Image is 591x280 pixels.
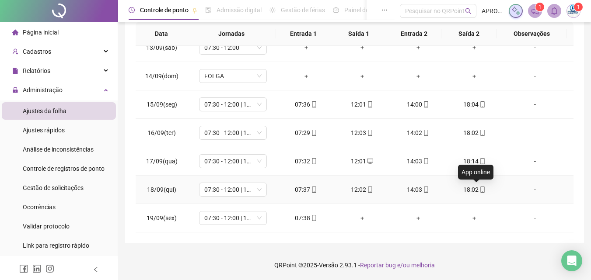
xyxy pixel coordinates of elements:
span: 19/09(sex) [147,214,177,221]
span: Painel do DP [344,7,378,14]
th: Saída 1 [331,22,386,46]
span: Controle de ponto [140,7,189,14]
div: 18:14 [453,156,495,166]
span: 16/09(ter) [147,129,176,136]
span: 17/09(qua) [146,158,178,165]
span: mobile [422,130,429,136]
div: + [453,213,495,223]
span: home [12,29,18,35]
div: + [341,71,383,81]
div: 12:02 [341,185,383,194]
th: Data [136,22,187,46]
div: 07:32 [285,156,327,166]
div: - [509,156,561,166]
th: Entrada 2 [386,22,441,46]
th: Observações [497,22,567,46]
span: mobile [422,187,429,193]
span: mobile [479,187,486,193]
span: Observações [504,29,560,38]
div: + [453,71,495,81]
span: Versão [319,262,338,269]
span: facebook [19,264,28,273]
div: + [397,213,439,223]
span: Controle de registros de ponto [23,165,105,172]
sup: Atualize o seu contato no menu Meus Dados [574,3,583,11]
span: Ocorrências [23,204,56,211]
span: ellipsis [381,7,388,13]
span: mobile [310,101,317,107]
div: App online [458,165,493,180]
span: 07:30 - 12:00 | 14:00 - 18:00 [204,155,262,168]
span: desktop [366,158,373,164]
div: + [341,213,383,223]
div: - [509,213,561,223]
span: 07:30 - 12:00 | 14:00 - 18:00 [204,98,262,111]
div: Open Intercom Messenger [561,250,582,271]
div: + [453,43,495,52]
span: 15/09(seg) [147,101,177,108]
span: mobile [479,130,486,136]
span: linkedin [32,264,41,273]
span: 1 [577,4,580,10]
span: Ajustes da folha [23,107,66,114]
div: - [509,100,561,109]
span: pushpin [192,8,197,13]
div: + [397,43,439,52]
span: mobile [366,101,373,107]
span: user-add [12,48,18,55]
span: Análise de inconsistências [23,146,94,153]
div: 12:01 [341,100,383,109]
img: sparkle-icon.fc2bf0ac1784a2077858766a79e2daf3.svg [511,6,521,16]
span: notification [531,7,539,15]
th: Entrada 1 [276,22,331,46]
div: - [509,43,561,52]
div: 18:04 [453,100,495,109]
div: 12:01 [341,156,383,166]
div: - [509,128,561,138]
span: file-done [205,7,211,13]
div: 14:03 [397,185,439,194]
th: Jornadas [187,22,276,46]
span: Cadastros [23,48,51,55]
img: 1169 [567,4,580,17]
span: search [465,8,472,14]
th: Saída 2 [441,22,497,46]
span: Administração [23,86,63,93]
span: Admissão digital [217,7,262,14]
div: + [341,43,383,52]
span: Relatórios [23,67,50,74]
div: 07:29 [285,128,327,138]
span: Página inicial [23,29,59,36]
span: FOLGA [204,69,262,83]
div: 12:03 [341,128,383,138]
span: 18/09(qui) [147,186,176,193]
span: mobile [310,158,317,164]
div: 07:38 [285,213,327,223]
span: dashboard [333,7,339,13]
span: mobile [310,215,317,221]
div: 14:03 [397,156,439,166]
div: - [509,185,561,194]
span: Gestão de solicitações [23,184,84,191]
span: lock [12,87,18,93]
div: 07:37 [285,185,327,194]
div: - [509,71,561,81]
div: + [285,43,327,52]
span: Reportar bug e/ou melhoria [360,262,435,269]
span: 07:30 - 12:00 | 14:00 - 18:00 [204,211,262,225]
span: Gestão de férias [281,7,325,14]
span: 1 [539,4,542,10]
span: Ajustes rápidos [23,127,65,134]
span: left [93,266,99,273]
div: 18:02 [453,185,495,194]
span: 13/09(sáb) [146,44,177,51]
div: 18:02 [453,128,495,138]
span: mobile [422,158,429,164]
span: instagram [45,264,54,273]
span: bell [550,7,558,15]
div: + [285,71,327,81]
span: 14/09(dom) [145,73,178,80]
div: 14:02 [397,128,439,138]
span: mobile [479,101,486,107]
span: mobile [366,130,373,136]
